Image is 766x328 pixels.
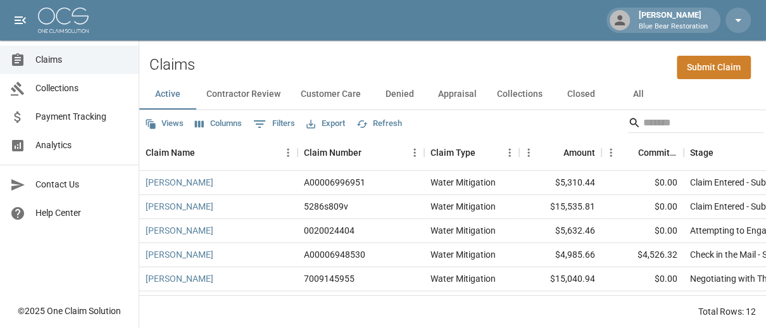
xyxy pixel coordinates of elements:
div: $4,985.66 [519,243,601,267]
div: A00006996951 [304,176,365,189]
div: © 2025 One Claim Solution [18,305,121,317]
div: $15,535.81 [519,195,601,219]
div: Amount [563,135,595,170]
button: Menu [519,143,538,162]
div: Claim Number [298,135,424,170]
a: Submit Claim [677,56,751,79]
a: [PERSON_NAME] [146,224,213,237]
button: Refresh [353,114,405,134]
button: Menu [279,143,298,162]
a: [PERSON_NAME] [146,176,213,189]
button: Sort [475,144,493,161]
div: $0.00 [601,195,684,219]
div: $0.00 [601,219,684,243]
a: [PERSON_NAME] [146,248,213,261]
button: Active [139,79,196,110]
button: Views [142,114,187,134]
div: $9,050.00 [601,291,684,315]
div: Claim Type [424,135,519,170]
button: Sort [620,144,638,161]
button: Collections [487,79,553,110]
div: Water Mitigation [430,200,496,213]
div: $15,040.94 [519,267,601,291]
div: Stage [690,135,713,170]
span: Payment Tracking [35,110,129,123]
div: Search [628,113,763,136]
img: ocs-logo-white-transparent.png [38,8,89,33]
div: $4,526.32 [601,243,684,267]
div: Claim Name [139,135,298,170]
button: open drawer [8,8,33,33]
button: Menu [405,143,424,162]
span: Claims [35,53,129,66]
div: Claim Number [304,135,361,170]
div: A00006948530 [304,248,365,261]
div: Water Mitigation [430,272,496,285]
div: $0.00 [601,267,684,291]
div: $10,051.53 [519,291,601,315]
button: Menu [500,143,519,162]
div: Water Mitigation [430,176,496,189]
div: 5286s809v [304,200,348,213]
div: 0020024404 [304,224,355,237]
div: Claim Type [430,135,475,170]
button: Sort [195,144,213,161]
span: Contact Us [35,178,129,191]
button: Sort [546,144,563,161]
span: Collections [35,82,129,95]
div: Committed Amount [601,135,684,170]
div: $5,310.44 [519,171,601,195]
div: $5,632.46 [519,219,601,243]
button: Menu [601,143,620,162]
div: 7009145955 [304,272,355,285]
div: Water Mitigation [430,248,496,261]
span: Help Center [35,206,129,220]
a: [PERSON_NAME] [146,200,213,213]
button: Closed [553,79,610,110]
span: Analytics [35,139,129,152]
div: Amount [519,135,601,170]
div: dynamic tabs [139,79,766,110]
button: Show filters [250,114,298,134]
a: [PERSON_NAME] [146,272,213,285]
div: Claim Name [146,135,195,170]
button: Denied [371,79,428,110]
div: Water Mitigation [430,224,496,237]
button: Sort [361,144,379,161]
div: Committed Amount [638,135,677,170]
div: Total Rows: 12 [698,305,756,318]
button: Appraisal [428,79,487,110]
button: Sort [713,144,731,161]
button: All [610,79,667,110]
button: Contractor Review [196,79,291,110]
button: Select columns [192,114,245,134]
button: Export [303,114,348,134]
button: Customer Care [291,79,371,110]
div: [PERSON_NAME] [634,9,713,32]
h2: Claims [149,56,195,74]
p: Blue Bear Restoration [639,22,708,32]
div: $0.00 [601,171,684,195]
